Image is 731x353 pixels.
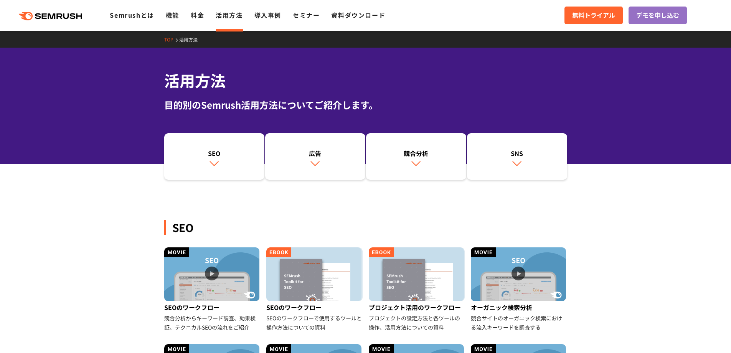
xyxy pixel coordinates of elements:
[266,247,363,332] a: SEOのワークフロー SEOのワークフローで使用するツールと操作方法についての資料
[629,7,687,24] a: デモを申し込む
[467,133,567,180] a: SNS
[164,247,261,332] a: SEOのワークフロー 競合分析からキーワード調査、効果検証、テクニカルSEOの流れをご紹介
[564,7,623,24] a: 無料トライアル
[370,149,462,158] div: 競合分析
[266,313,363,332] div: SEOのワークフローで使用するツールと操作方法についての資料
[191,10,204,20] a: 料金
[471,301,567,313] div: オーガニック検索分析
[265,133,365,180] a: 広告
[471,313,567,332] div: 競合サイトのオーガニック検索における流入キーワードを調査する
[168,149,261,158] div: SEO
[636,10,679,20] span: デモを申し込む
[179,36,203,43] a: 活用方法
[366,133,466,180] a: 競合分析
[471,149,563,158] div: SNS
[471,247,567,332] a: オーガニック検索分析 競合サイトのオーガニック検索における流入キーワードを調査する
[164,313,261,332] div: 競合分析からキーワード調査、効果検証、テクニカルSEOの流れをご紹介
[269,149,361,158] div: 広告
[369,247,465,332] a: プロジェクト活用のワークフロー プロジェクトの設定方法と各ツールの操作、活用方法についての資料
[266,301,363,313] div: SEOのワークフロー
[254,10,281,20] a: 導入事例
[164,98,567,112] div: 目的別のSemrush活用方法についてご紹介します。
[110,10,154,20] a: Semrushとは
[164,220,567,235] div: SEO
[331,10,385,20] a: 資料ダウンロード
[166,10,179,20] a: 機能
[164,133,264,180] a: SEO
[216,10,243,20] a: 活用方法
[572,10,615,20] span: 無料トライアル
[369,313,465,332] div: プロジェクトの設定方法と各ツールの操作、活用方法についての資料
[369,301,465,313] div: プロジェクト活用のワークフロー
[164,36,179,43] a: TOP
[164,69,567,92] h1: 活用方法
[293,10,320,20] a: セミナー
[164,301,261,313] div: SEOのワークフロー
